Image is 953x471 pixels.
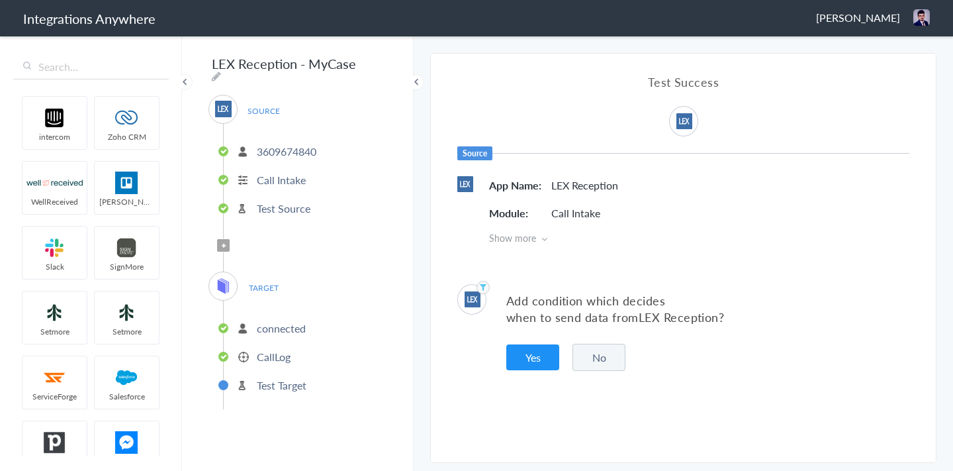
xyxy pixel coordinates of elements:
[551,178,618,193] p: LEX Reception
[23,9,156,28] h1: Integrations Anywhere
[257,349,291,364] p: CallLog
[23,261,87,272] span: Slack
[215,101,232,117] img: lex-app-logo.svg
[257,321,306,336] p: connected
[465,291,480,307] img: lex-app-logo.svg
[23,326,87,337] span: Setmore
[26,107,83,129] img: intercom-logo.svg
[23,196,87,207] span: WellReceived
[257,201,310,216] p: Test Source
[26,236,83,259] img: slack-logo.svg
[457,176,473,192] img: lex-app-logo.svg
[257,144,316,159] p: 3609674840
[506,344,559,370] button: Yes
[23,391,87,402] span: ServiceForge
[26,172,83,194] img: wr-logo.svg
[551,205,600,221] p: Call Intake
[215,278,232,294] img: mycase-logo-new.svg
[257,172,306,187] p: Call Intake
[13,54,169,79] input: Search...
[238,102,289,120] span: SOURCE
[572,344,625,371] button: No
[489,205,549,221] h5: Module
[506,292,909,325] p: Add condition which decides when to send data from ?
[639,309,719,325] span: LEX Reception
[95,391,159,402] span: Salesforce
[257,378,306,393] p: Test Target
[26,301,83,324] img: setmoreNew.jpg
[23,131,87,142] span: intercom
[26,366,83,389] img: serviceforge-icon.png
[99,366,155,389] img: salesforce-logo.svg
[489,231,909,244] span: Show more
[95,131,159,142] span: Zoho CRM
[95,326,159,337] span: Setmore
[23,456,87,467] span: Pipedrive
[95,261,159,272] span: SignMore
[99,172,155,194] img: trello.png
[99,107,155,129] img: zoho-logo.svg
[816,10,900,25] span: [PERSON_NAME]
[99,236,155,259] img: signmore-logo.png
[99,301,155,324] img: setmoreNew.jpg
[99,431,155,454] img: FBM.png
[238,279,289,297] span: TARGET
[95,456,159,467] span: Messenger
[676,113,692,129] img: lex-app-logo.svg
[913,9,930,26] img: 6cb3bdef-2cb1-4bb6-a8e6-7bc585f3ab5e.jpeg
[457,146,492,160] h6: Source
[457,74,909,90] h4: Test Success
[26,431,83,454] img: pipedrive.png
[489,178,549,193] h5: App Name
[95,196,159,207] span: [PERSON_NAME]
